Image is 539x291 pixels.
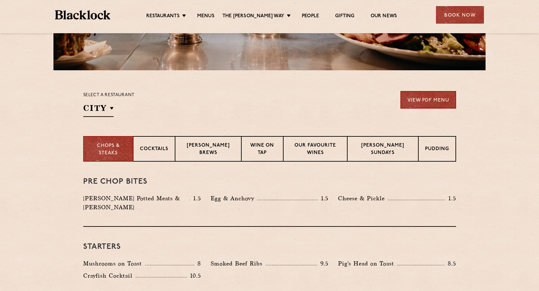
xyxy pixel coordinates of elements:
p: Mushrooms on Toast [83,259,145,268]
p: 10.5 [187,272,201,280]
a: People [302,13,319,20]
p: Wine on Tap [248,142,277,157]
p: 9.5 [317,259,329,268]
p: Egg & Anchovy [211,194,257,203]
h2: City [83,103,114,117]
a: View PDF Menu [400,91,456,109]
img: BL_Textured_Logo-footer-cropped.svg [55,10,110,19]
p: Our favourite wines [290,142,341,157]
p: Pig's Head on Toast [338,259,397,268]
p: Pudding [425,146,449,154]
p: Cheese & Pickle [338,194,388,203]
p: Select a restaurant [83,91,135,99]
p: [PERSON_NAME] Potted Meats & [PERSON_NAME] [83,194,190,212]
p: Cocktails [140,146,168,154]
div: Book Now [436,6,484,24]
p: 1.5 [445,194,456,203]
a: Menus [197,13,214,20]
p: Crayfish Cocktail [83,271,136,280]
p: Chops & Steaks [90,142,127,157]
p: 1.5 [190,194,201,203]
p: [PERSON_NAME] Sundays [354,142,412,157]
h3: Pre Chop Bites [83,178,456,186]
p: Smoked Beef Ribs [211,259,266,268]
a: The [PERSON_NAME] Way [222,13,284,20]
a: Gifting [335,13,354,20]
a: Restaurants [146,13,180,20]
a: Our News [371,13,397,20]
p: 8.5 [445,259,456,268]
p: 8 [194,259,201,268]
p: 1.5 [318,194,329,203]
p: [PERSON_NAME] Brews [182,142,234,157]
h3: Starters [83,243,456,251]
